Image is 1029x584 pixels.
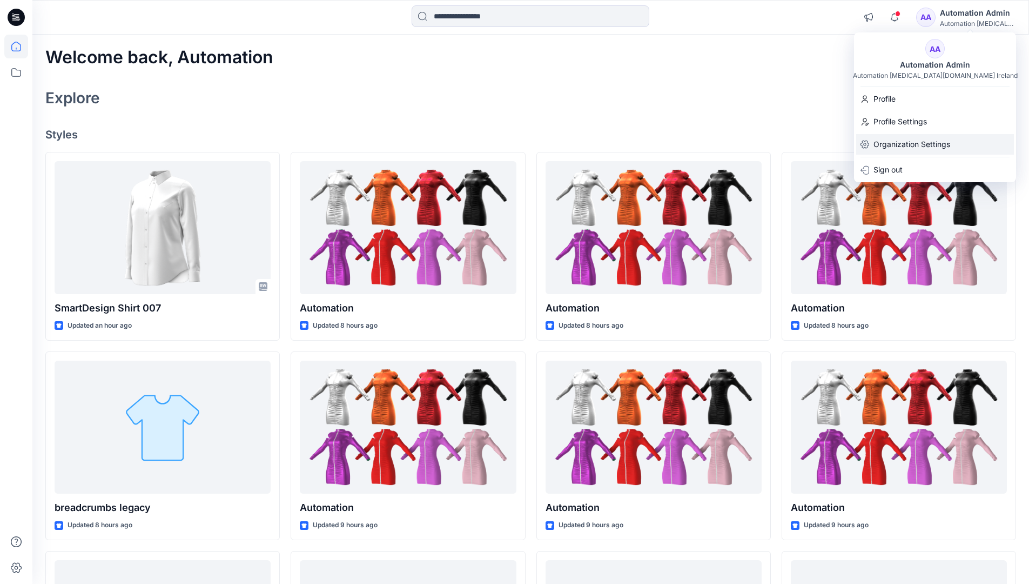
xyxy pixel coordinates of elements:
[873,134,950,155] p: Organization Settings
[791,361,1007,494] a: Automation
[45,89,100,107] h2: Explore
[854,111,1016,132] a: Profile Settings
[559,520,623,531] p: Updated 9 hours ago
[893,58,977,71] div: Automation Admin
[804,520,869,531] p: Updated 9 hours ago
[791,500,1007,515] p: Automation
[55,301,271,316] p: SmartDesign Shirt 007
[791,161,1007,295] a: Automation
[873,89,896,109] p: Profile
[804,320,869,331] p: Updated 8 hours ago
[940,6,1015,19] div: Automation Admin
[68,520,132,531] p: Updated 8 hours ago
[853,71,1018,79] div: Automation [MEDICAL_DATA][DOMAIN_NAME] Ireland
[854,134,1016,155] a: Organization Settings
[45,48,273,68] h2: Welcome back, Automation
[68,320,132,331] p: Updated an hour ago
[546,361,762,494] a: Automation
[791,301,1007,316] p: Automation
[55,161,271,295] a: SmartDesign Shirt 007
[55,361,271,494] a: breadcrumbs legacy
[546,301,762,316] p: Automation
[55,500,271,515] p: breadcrumbs legacy
[940,19,1015,28] div: Automation [MEDICAL_DATA]...
[300,161,516,295] a: Automation
[854,89,1016,109] a: Profile
[916,8,936,27] div: AA
[873,160,903,180] p: Sign out
[313,320,378,331] p: Updated 8 hours ago
[546,500,762,515] p: Automation
[873,111,927,132] p: Profile Settings
[313,520,378,531] p: Updated 9 hours ago
[925,39,945,58] div: AA
[45,128,1016,141] h4: Styles
[300,361,516,494] a: Automation
[546,161,762,295] a: Automation
[300,301,516,316] p: Automation
[300,500,516,515] p: Automation
[559,320,623,331] p: Updated 8 hours ago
